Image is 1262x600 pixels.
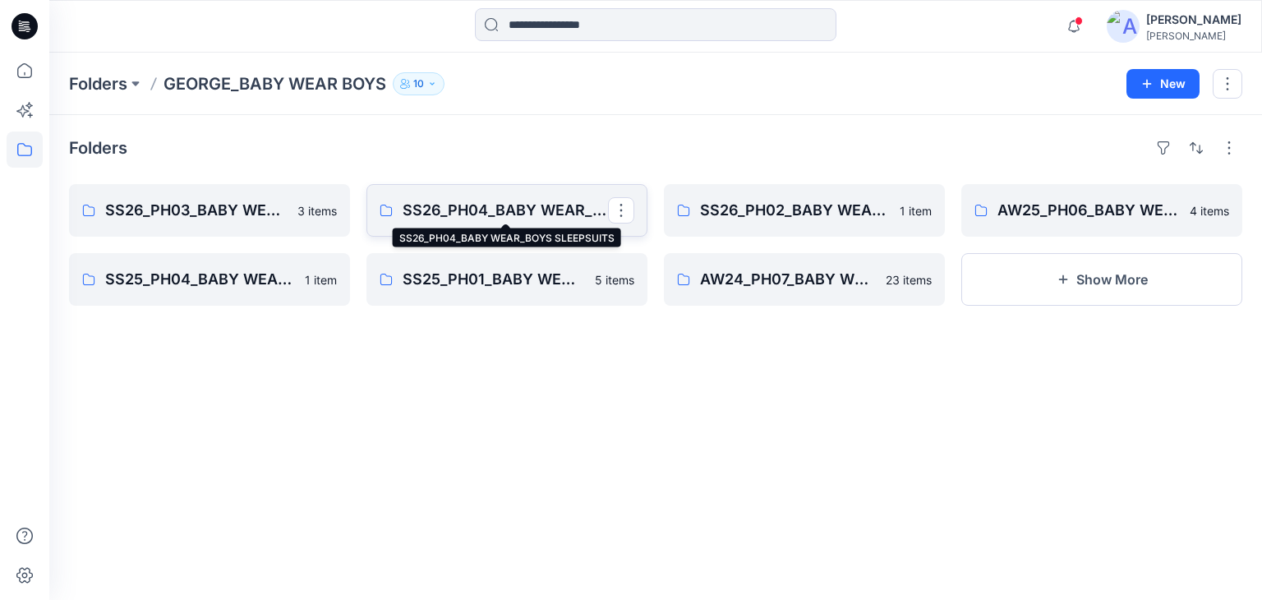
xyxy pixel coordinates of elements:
img: avatar [1107,10,1140,43]
p: SS26_PH04_BABY WEAR_BOYS SLEEPSUITS [403,199,608,222]
p: 1 item [900,202,932,219]
a: SS25_PH01_BABY WEAR BOYS_SLEEPSUITS5 items [366,253,647,306]
a: AW24_PH07_BABY WEAR_BOYS SLEEPSUITS23 items [664,253,945,306]
p: SS26_PH02_BABY WEAR_BOYS _SLEEPSUIST [700,199,890,222]
p: 10 [413,75,424,93]
a: SS26_PH03_BABY WEAR _BOYS SLEEPSUITS3 items [69,184,350,237]
p: 3 items [297,202,337,219]
button: 10 [393,72,444,95]
button: Show More [961,253,1242,306]
p: 5 items [595,271,634,288]
p: GEORGE_BABY WEAR BOYS [164,72,386,95]
p: 23 items [886,271,932,288]
p: SS26_PH03_BABY WEAR _BOYS SLEEPSUITS [105,199,288,222]
p: AW25_PH06_BABY WEAR_BOYS [997,199,1180,222]
a: SS26_PH02_BABY WEAR_BOYS _SLEEPSUIST1 item [664,184,945,237]
a: Folders [69,72,127,95]
p: AW24_PH07_BABY WEAR_BOYS SLEEPSUITS [700,268,876,291]
a: AW25_PH06_BABY WEAR_BOYS4 items [961,184,1242,237]
a: SS25_PH04_BABY WEAR_BOYS SLEEPSUITS1 item [69,253,350,306]
p: SS25_PH04_BABY WEAR_BOYS SLEEPSUITS [105,268,295,291]
div: [PERSON_NAME] [1146,30,1241,42]
div: [PERSON_NAME] [1146,10,1241,30]
h4: Folders [69,138,127,158]
p: 1 item [305,271,337,288]
p: 4 items [1190,202,1229,219]
button: New [1126,69,1200,99]
p: SS25_PH01_BABY WEAR BOYS_SLEEPSUITS [403,268,585,291]
a: SS26_PH04_BABY WEAR_BOYS SLEEPSUITS [366,184,647,237]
